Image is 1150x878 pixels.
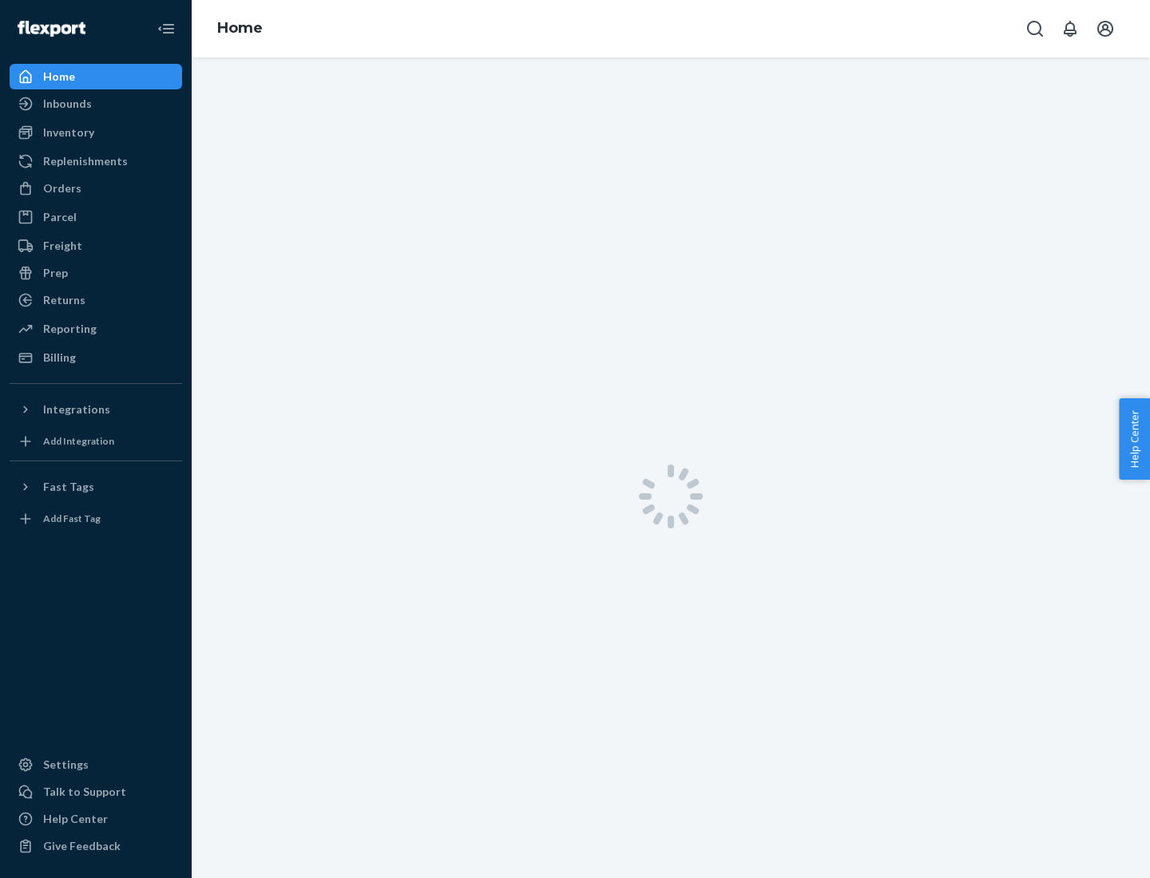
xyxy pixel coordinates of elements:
div: Billing [43,350,76,366]
button: Give Feedback [10,833,182,859]
div: Help Center [43,811,108,827]
div: Reporting [43,321,97,337]
a: Returns [10,287,182,313]
div: Parcel [43,209,77,225]
div: Replenishments [43,153,128,169]
button: Integrations [10,397,182,422]
a: Add Fast Tag [10,506,182,532]
div: Home [43,69,75,85]
a: Freight [10,233,182,259]
a: Home [10,64,182,89]
a: Inventory [10,120,182,145]
div: Orders [43,180,81,196]
button: Help Center [1119,398,1150,480]
button: Open Search Box [1019,13,1051,45]
a: Billing [10,345,182,370]
div: Inventory [43,125,94,140]
div: Add Fast Tag [43,512,101,525]
a: Inbounds [10,91,182,117]
a: Talk to Support [10,779,182,805]
a: Settings [10,752,182,777]
a: Replenishments [10,148,182,174]
div: Freight [43,238,82,254]
button: Close Navigation [150,13,182,45]
a: Prep [10,260,182,286]
div: Inbounds [43,96,92,112]
button: Open notifications [1054,13,1086,45]
a: Orders [10,176,182,201]
div: Returns [43,292,85,308]
a: Home [217,19,263,37]
div: Integrations [43,401,110,417]
div: Add Integration [43,434,114,448]
div: Talk to Support [43,784,126,800]
a: Help Center [10,806,182,832]
a: Reporting [10,316,182,342]
div: Give Feedback [43,838,121,854]
div: Fast Tags [43,479,94,495]
ol: breadcrumbs [204,6,276,52]
a: Parcel [10,204,182,230]
a: Add Integration [10,429,182,454]
img: Flexport logo [18,21,85,37]
button: Fast Tags [10,474,182,500]
div: Prep [43,265,68,281]
div: Settings [43,757,89,773]
button: Open account menu [1089,13,1121,45]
